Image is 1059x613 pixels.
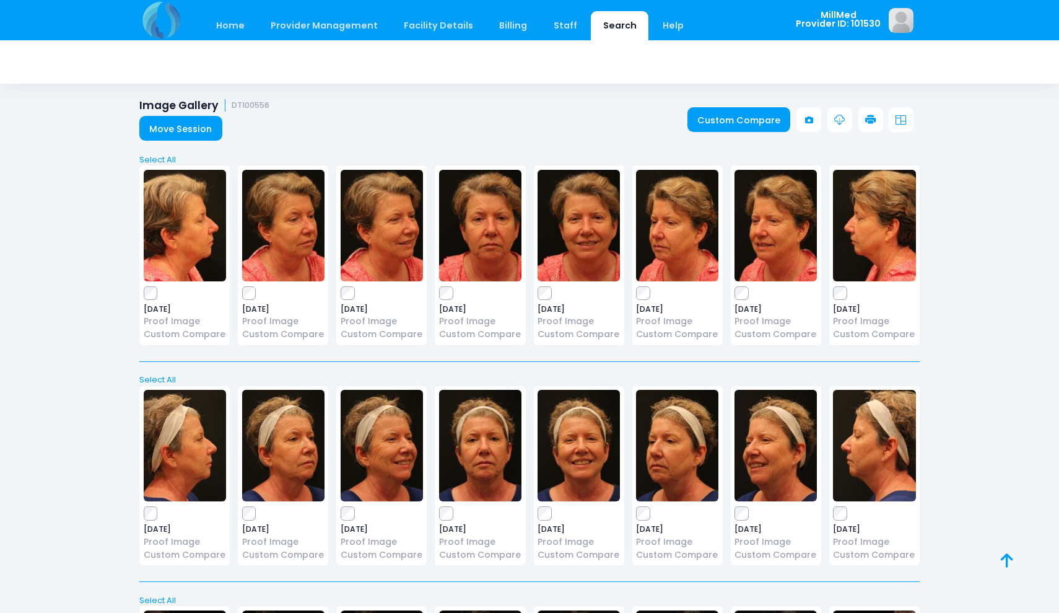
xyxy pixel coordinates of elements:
[734,536,817,549] a: Proof Image
[636,526,718,533] span: [DATE]
[538,306,620,313] span: [DATE]
[734,549,817,562] a: Custom Compare
[833,390,915,501] img: image
[341,170,423,281] img: image
[538,526,620,533] span: [DATE]
[734,328,817,341] a: Custom Compare
[439,390,521,501] img: image
[139,116,222,141] a: Move Session
[796,11,881,29] span: MillMed Provider ID: 101530
[538,536,620,549] a: Proof Image
[833,536,915,549] a: Proof Image
[242,549,325,562] a: Custom Compare
[487,11,539,40] a: Billing
[538,315,620,328] a: Proof Image
[144,170,226,281] img: image
[734,306,817,313] span: [DATE]
[144,390,226,501] img: image
[734,526,817,533] span: [DATE]
[242,170,325,281] img: image
[636,170,718,281] img: image
[541,11,589,40] a: Staff
[636,390,718,501] img: image
[392,11,486,40] a: Facility Details
[144,315,226,328] a: Proof Image
[242,315,325,328] a: Proof Image
[341,315,423,328] a: Proof Image
[833,170,915,281] img: image
[144,306,226,313] span: [DATE]
[538,328,620,341] a: Custom Compare
[439,306,521,313] span: [DATE]
[734,170,817,281] img: image
[833,526,915,533] span: [DATE]
[139,99,269,112] h1: Image Gallery
[242,306,325,313] span: [DATE]
[439,328,521,341] a: Custom Compare
[341,306,423,313] span: [DATE]
[341,390,423,501] img: image
[439,526,521,533] span: [DATE]
[242,526,325,533] span: [DATE]
[341,536,423,549] a: Proof Image
[636,549,718,562] a: Custom Compare
[144,526,226,533] span: [DATE]
[538,549,620,562] a: Custom Compare
[242,536,325,549] a: Proof Image
[889,8,913,33] img: image
[687,107,791,132] a: Custom Compare
[204,11,256,40] a: Home
[833,306,915,313] span: [DATE]
[136,374,924,386] a: Select All
[734,315,817,328] a: Proof Image
[833,549,915,562] a: Custom Compare
[242,328,325,341] a: Custom Compare
[833,315,915,328] a: Proof Image
[439,536,521,549] a: Proof Image
[439,315,521,328] a: Proof Image
[439,549,521,562] a: Custom Compare
[538,170,620,281] img: image
[341,328,423,341] a: Custom Compare
[636,536,718,549] a: Proof Image
[144,549,226,562] a: Custom Compare
[833,328,915,341] a: Custom Compare
[636,315,718,328] a: Proof Image
[136,154,924,166] a: Select All
[636,306,718,313] span: [DATE]
[591,11,648,40] a: Search
[136,594,924,607] a: Select All
[734,390,817,501] img: image
[144,328,226,341] a: Custom Compare
[232,101,269,110] small: DT100556
[258,11,390,40] a: Provider Management
[651,11,696,40] a: Help
[242,390,325,501] img: image
[538,390,620,501] img: image
[636,328,718,341] a: Custom Compare
[341,526,423,533] span: [DATE]
[439,170,521,281] img: image
[341,549,423,562] a: Custom Compare
[144,536,226,549] a: Proof Image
